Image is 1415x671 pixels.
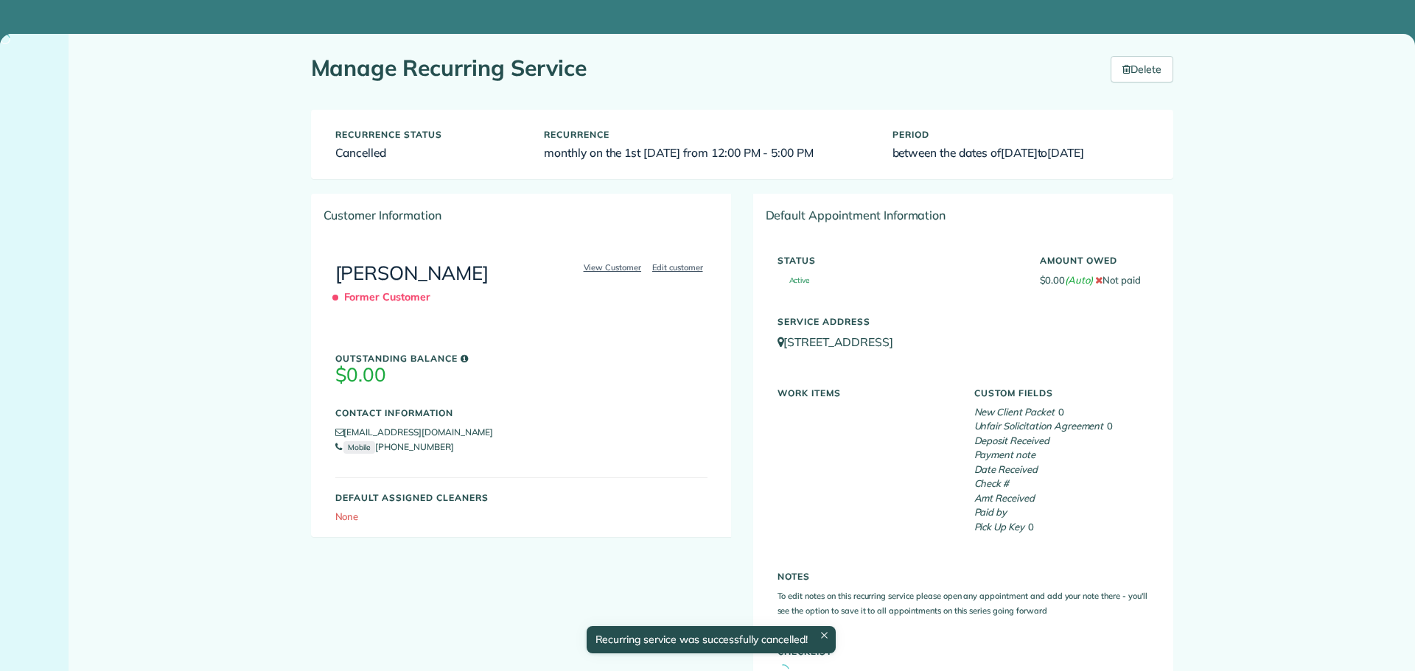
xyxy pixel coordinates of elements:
h6: Cancelled [335,147,523,159]
em: Payment note [974,449,1036,460]
em: New Client Packet [974,406,1055,418]
span: 0 [1028,521,1034,533]
em: (Auto) [1065,274,1093,286]
h5: Amount Owed [1040,256,1149,265]
div: $0.00 Not paid [1029,248,1160,287]
div: Customer Information [312,194,731,236]
span: 0 [1058,406,1064,418]
em: Date Received [974,463,1038,475]
h5: Status [778,256,1018,265]
div: Default Appointment Information [754,194,1173,236]
h1: Manage Recurring Service [311,56,1089,80]
em: Paid by [974,506,1007,518]
p: [STREET_ADDRESS] [778,334,1149,351]
h6: between the dates of to [892,147,1149,159]
a: [PERSON_NAME] [335,261,489,285]
h5: Outstanding Balance [335,354,707,363]
em: Check # [974,477,1010,489]
a: View Customer [579,261,646,274]
em: Amt Received [974,492,1035,504]
h6: monthly on the 1st [DATE] from 12:00 PM - 5:00 PM [544,147,870,159]
h5: Notes [778,572,1149,581]
h5: Contact Information [335,408,707,418]
span: Former Customer [335,284,437,310]
em: Deposit Received [974,435,1049,446]
small: To edit notes on this recurring service please open any appointment and add your note there - you... [778,591,1147,616]
h5: Period [892,130,1149,139]
h5: Default Assigned Cleaners [335,493,707,502]
h5: Service Address [778,317,1149,326]
h5: Recurrence status [335,130,523,139]
a: Edit customer [648,261,707,274]
a: Delete [1111,56,1173,82]
li: [EMAIL_ADDRESS][DOMAIN_NAME] [335,425,707,440]
span: 0 [1107,420,1113,432]
em: Pick Up Key [974,521,1025,533]
a: Mobile[PHONE_NUMBER] [335,441,454,452]
span: None [335,510,359,522]
h5: Work Items [778,388,952,398]
em: Unfair Solicitation Agreement [974,420,1104,432]
h5: Recurrence [544,130,870,139]
h5: Checklist [778,647,1149,656]
span: [DATE] [1047,145,1084,160]
h5: Custom Fields [974,388,1149,398]
small: Mobile [343,441,375,454]
span: [DATE] [1001,145,1038,160]
span: Active [778,277,810,284]
div: Recurring service was successfully cancelled! [586,626,835,653]
h3: $0.00 [335,365,707,386]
